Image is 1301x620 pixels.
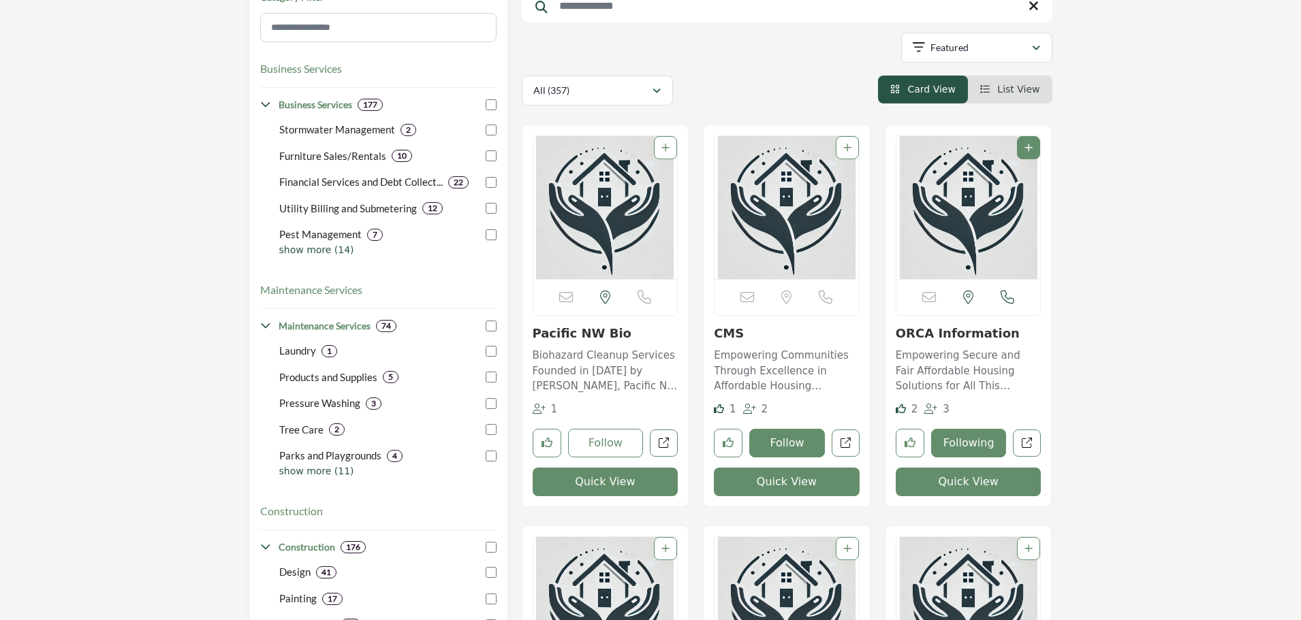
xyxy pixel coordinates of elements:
[715,136,859,279] img: CMS
[714,429,742,457] button: Like listing
[486,424,497,435] input: Select Tree Care checkbox
[486,542,497,553] input: Select Construction checkbox
[279,148,386,164] p: Furniture Sales/Rentals: Sales and rental solutions for furniture in residential or commercial pr...
[1024,142,1033,153] a: Add To List
[381,321,391,331] b: 74
[328,594,337,604] b: 17
[260,503,323,519] button: Construction
[406,125,411,135] b: 2
[279,227,362,242] p: Pest Management: Comprehensive pest control services for properties.
[486,372,497,382] input: Select Products and Supplies checkbox
[279,395,360,411] p: Pressure Washing: High-pressure washing services for outdoor surfaces.
[329,423,345,436] div: 2 Results For Tree Care
[387,450,403,462] div: 4 Results For Parks and Playgrounds
[714,344,860,394] a: Empowering Communities Through Excellence in Affordable Housing Solutions This company operates a...
[533,402,558,417] div: Followers
[997,84,1039,95] span: List View
[486,229,497,240] input: Select Pest Management checkbox
[327,346,332,356] b: 1
[878,76,968,103] li: Card View
[714,404,724,414] i: Like
[533,326,631,340] a: Pacific NW Bio
[980,84,1040,95] a: View List
[930,41,969,54] p: Featured
[279,243,497,257] p: show more (14)
[486,346,497,357] input: Select Laundry checkbox
[388,372,393,382] b: 5
[533,136,678,279] img: Pacific NW Bio
[714,326,860,341] h3: CMS
[279,540,335,554] h4: Construction: Expertise in building, renovating, and improving properties to create functional an...
[401,124,416,136] div: 2 Results For Stormwater Management
[843,142,851,153] a: Add To List
[486,150,497,161] input: Select Furniture Sales/Rentals checkbox
[279,174,443,190] p: Financial Services and Debt Collection: Financial management services, including debt recovery so...
[550,403,557,415] span: 1
[279,122,395,137] p: Stormwater Management: Management and planning of stormwater systems and compliance.
[346,542,360,552] b: 176
[279,564,311,580] p: Design: Design services for interior and exterior property elements.
[533,468,678,496] button: Quick View
[714,326,744,340] a: CMS
[486,177,497,188] input: Select Financial Services and Debt Collection checkbox
[279,448,381,463] p: Parks and Playgrounds: Design and maintenance of parks and playgrounds.
[279,319,371,333] h4: Maintenance Services: Services focused on property upkeep, ensuring safety, cleanliness, and long...
[896,326,1020,340] a: ORCA Information
[448,176,469,189] div: 22 Results For Financial Services and Debt Collection
[260,282,362,298] button: Maintenance Services
[1024,543,1033,554] a: Add To List
[367,229,383,241] div: 7 Results For Pest Management
[896,326,1041,341] h3: ORCA Information
[890,84,956,95] a: View Card
[1013,429,1041,457] a: Open orca-information in new tab
[383,371,398,383] div: 5 Results For Products and Supplies
[322,593,343,605] div: 17 Results For Painting
[896,136,1041,279] a: Open Listing in new tab
[422,202,443,214] div: 12 Results For Utility Billing and Submetering
[341,541,366,553] div: 176 Results For Construction
[896,136,1041,279] img: ORCA Information
[968,76,1052,103] li: List View
[486,125,497,135] input: Select Stormwater Management checkbox
[322,345,337,357] div: 1 Results For Laundry
[924,402,950,417] div: Followers
[743,402,768,417] div: Followers
[486,321,497,331] input: Select Maintenance Services checkbox
[260,61,342,77] button: Business Services
[486,203,497,214] input: Select Utility Billing and Submetering checkbox
[397,151,407,161] b: 10
[762,403,768,415] span: 2
[714,468,860,496] button: Quick View
[279,422,324,438] p: Tree Care: Professional tree care and maintenance services.
[730,403,736,415] span: 1
[896,344,1041,394] a: Empowering Secure and Fair Affordable Housing Solutions for All This innovative company operates ...
[522,76,673,105] button: All (357)
[279,591,317,606] p: Painting: Professional painting services for interiors and exteriors.
[533,136,678,279] a: Open Listing in new tab
[486,451,497,461] input: Select Parks and Playgrounds checkbox
[322,568,331,577] b: 41
[486,567,497,578] input: Select Design checkbox
[279,98,352,112] h4: Business Services: Solutions to enhance operations, streamline processes, and support financial a...
[931,429,1007,457] button: Following
[486,99,497,110] input: Select Business Services checkbox
[843,543,851,554] a: Add To List
[279,464,497,478] p: show more (11)
[316,566,336,578] div: 41 Results For Design
[454,178,463,187] b: 22
[943,403,950,415] span: 3
[260,13,497,42] input: Search Category
[907,84,955,95] span: Card View
[896,348,1041,394] p: Empowering Secure and Fair Affordable Housing Solutions for All This innovative company operates ...
[279,343,316,359] p: Laundry
[533,344,678,394] a: Biohazard Cleanup Services Founded in [DATE] by [PERSON_NAME], Pacific NW Bio is a family-owned b...
[901,33,1052,63] button: Featured
[363,100,377,110] b: 177
[334,425,339,434] b: 2
[486,398,497,409] input: Select Pressure Washing checkbox
[371,399,376,408] b: 3
[373,230,377,240] b: 7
